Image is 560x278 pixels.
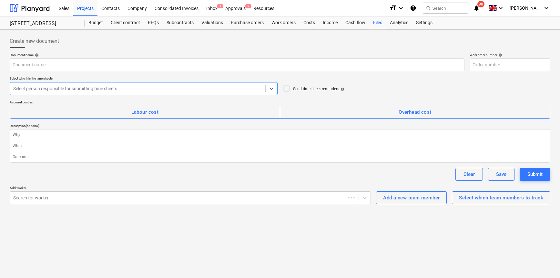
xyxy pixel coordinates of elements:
button: Labour cost [10,106,280,119]
div: Work order number [470,53,550,57]
a: Cash flow [341,16,369,29]
a: Budget [85,16,107,29]
div: Save [496,170,506,178]
a: Valuations [198,16,227,29]
div: Overhead cost [399,108,432,116]
i: notifications [473,4,480,12]
button: Overhead cost [280,106,550,119]
div: Account cost as [10,100,550,104]
div: Clear [463,170,475,178]
div: Submit [527,170,543,178]
span: 9 [245,4,251,8]
span: help [497,53,502,57]
span: help [34,53,39,57]
a: RFQs [144,16,163,29]
i: keyboard_arrow_down [543,4,550,12]
span: [PERSON_NAME] [510,5,542,11]
button: Submit [520,168,550,181]
a: Analytics [386,16,412,29]
input: Document name [10,58,464,71]
button: Save [488,168,514,181]
input: Order number [470,58,550,71]
p: Add worker [10,186,371,191]
button: Search [423,3,468,14]
span: 1 [217,4,223,8]
div: Add a new team member [383,194,440,202]
i: keyboard_arrow_down [397,4,405,12]
a: Client contract [107,16,144,29]
div: Document name [10,53,464,57]
button: Clear [455,168,483,181]
div: Send time sheet reminders [293,86,344,92]
i: Knowledge base [410,4,416,12]
div: Description (optional) [10,124,550,128]
button: Select which team members to track [452,191,550,204]
a: Settings [412,16,436,29]
a: Work orders [268,16,300,29]
span: Create new document [10,37,59,45]
a: Subcontracts [163,16,198,29]
span: help [339,87,344,91]
a: Costs [300,16,319,29]
a: Purchase orders [227,16,268,29]
i: format_size [389,4,397,12]
a: Income [319,16,341,29]
i: keyboard_arrow_down [497,4,504,12]
div: [STREET_ADDRESS] [10,20,77,27]
a: Files [369,16,386,29]
span: search [426,5,431,11]
div: Select who fills the time sheets [10,76,278,81]
div: Labour cost [131,108,159,116]
div: Select which team members to track [459,194,543,202]
button: Add a new team member [376,191,447,204]
span: 90 [477,1,484,7]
